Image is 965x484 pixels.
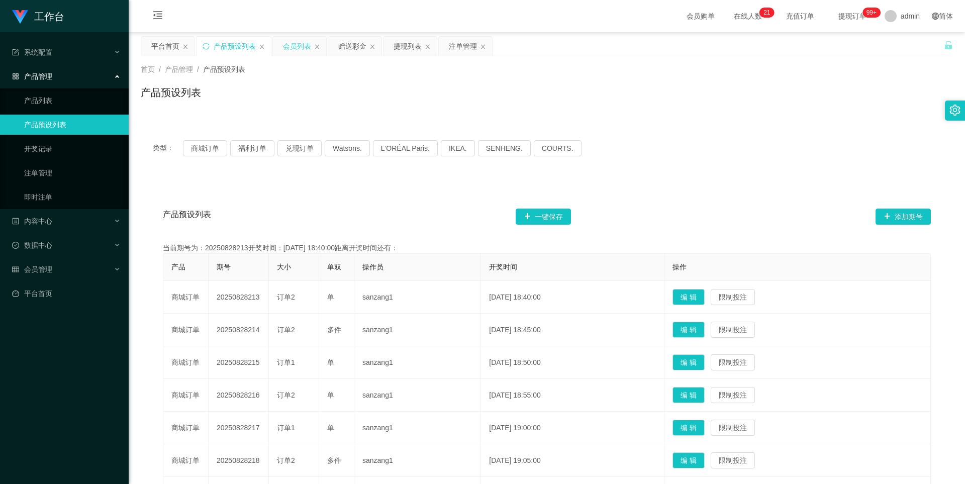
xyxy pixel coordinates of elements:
[24,139,121,159] a: 开奖记录
[338,37,366,56] div: 赠送彩金
[932,13,939,20] i: 图标: global
[230,140,274,156] button: 福利订单
[12,73,19,80] i: 图标: appstore-o
[165,65,193,73] span: 产品管理
[277,263,291,271] span: 大小
[151,37,179,56] div: 平台首页
[373,140,438,156] button: L'ORÉAL Paris.
[283,37,311,56] div: 会员列表
[354,412,481,444] td: sanzang1
[153,140,183,156] span: 类型：
[159,65,161,73] span: /
[449,37,477,56] div: 注单管理
[12,10,28,24] img: logo.9652507e.png
[12,217,52,225] span: 内容中心
[12,218,19,225] i: 图标: profile
[534,140,582,156] button: COURTS.
[711,354,755,370] button: 限制投注
[354,346,481,379] td: sanzang1
[12,266,19,273] i: 图标: table
[489,263,517,271] span: 开奖时间
[672,387,705,403] button: 编 辑
[327,391,334,399] span: 单
[767,8,770,18] p: 1
[214,37,256,56] div: 产品预设列表
[277,456,295,464] span: 订单2
[481,314,664,346] td: [DATE] 18:45:00
[944,41,953,50] i: 图标: unlock
[354,314,481,346] td: sanzang1
[141,85,201,100] h1: 产品预设列表
[833,13,872,20] span: 提现订单
[141,1,175,33] i: 图标: menu-fold
[481,281,664,314] td: [DATE] 18:40:00
[12,242,19,249] i: 图标: check-circle-o
[141,65,155,73] span: 首页
[949,105,960,116] i: 图标: setting
[781,13,819,20] span: 充值订单
[672,354,705,370] button: 编 辑
[441,140,475,156] button: IKEA.
[24,115,121,135] a: 产品预设列表
[362,263,383,271] span: 操作员
[163,444,209,477] td: 商城订单
[209,412,269,444] td: 20250828217
[425,44,431,50] i: 图标: close
[327,424,334,432] span: 单
[209,444,269,477] td: 20250828218
[481,444,664,477] td: [DATE] 19:05:00
[209,281,269,314] td: 20250828213
[325,140,370,156] button: Watsons.
[672,420,705,436] button: 编 辑
[481,346,664,379] td: [DATE] 18:50:00
[354,379,481,412] td: sanzang1
[354,444,481,477] td: sanzang1
[24,187,121,207] a: 即时注单
[171,263,185,271] span: 产品
[876,209,931,225] button: 图标: plus添加期号
[34,1,64,33] h1: 工作台
[394,37,422,56] div: 提现列表
[711,322,755,338] button: 限制投注
[12,48,52,56] span: 系统配置
[163,209,211,225] span: 产品预设列表
[217,263,231,271] span: 期号
[711,420,755,436] button: 限制投注
[327,456,341,464] span: 多件
[12,72,52,80] span: 产品管理
[354,281,481,314] td: sanzang1
[183,140,227,156] button: 商城订单
[481,412,664,444] td: [DATE] 19:00:00
[711,289,755,305] button: 限制投注
[277,140,322,156] button: 兑现订单
[277,293,295,301] span: 订单2
[24,163,121,183] a: 注单管理
[480,44,486,50] i: 图标: close
[369,44,375,50] i: 图标: close
[672,452,705,468] button: 编 辑
[203,65,245,73] span: 产品预设列表
[516,209,571,225] button: 图标: plus一键保存
[163,243,931,253] div: 当前期号为：20250828213开奖时间：[DATE] 18:40:00距离开奖时间还有：
[481,379,664,412] td: [DATE] 18:55:00
[327,263,341,271] span: 单双
[12,49,19,56] i: 图标: form
[209,346,269,379] td: 20250828215
[672,289,705,305] button: 编 辑
[763,8,767,18] p: 2
[182,44,188,50] i: 图标: close
[277,358,295,366] span: 订单1
[729,13,767,20] span: 在线人数
[314,44,320,50] i: 图标: close
[203,43,210,50] i: 图标: sync
[327,326,341,334] span: 多件
[259,44,265,50] i: 图标: close
[163,346,209,379] td: 商城订单
[277,326,295,334] span: 订单2
[163,412,209,444] td: 商城订单
[12,241,52,249] span: 数据中心
[478,140,531,156] button: SENHENG.
[163,314,209,346] td: 商城订单
[862,8,881,18] sup: 1003
[12,265,52,273] span: 会员管理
